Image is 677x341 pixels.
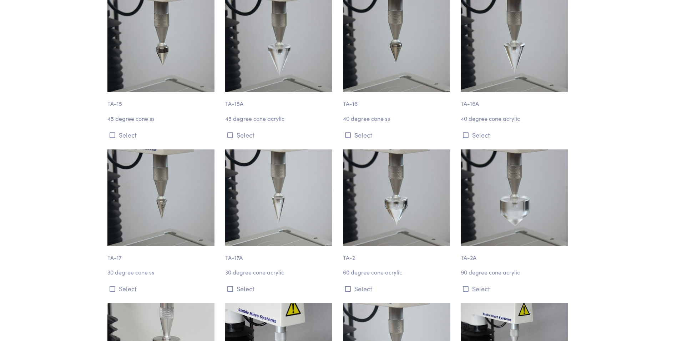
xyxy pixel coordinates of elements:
[225,92,334,108] p: TA-15A
[225,149,332,246] img: cone_ta-17a_30-degree_2.jpg
[225,114,334,123] p: 45 degree cone acrylic
[225,268,334,277] p: 30 degree cone acrylic
[461,129,570,141] button: Select
[461,246,570,262] p: TA-2A
[343,268,452,277] p: 60 degree cone acrylic
[107,114,217,123] p: 45 degree cone ss
[343,149,450,246] img: cone_ta-2_60-degree_2.jpg
[225,283,334,295] button: Select
[461,92,570,108] p: TA-16A
[343,246,452,262] p: TA-2
[107,246,217,262] p: TA-17
[343,114,452,123] p: 40 degree cone ss
[461,283,570,295] button: Select
[107,149,214,246] img: cone_ta-17_30-degree_2.jpg
[343,92,452,108] p: TA-16
[107,283,217,295] button: Select
[107,129,217,141] button: Select
[461,149,568,246] img: cone_ta-2a_90-degree_2.jpg
[225,246,334,262] p: TA-17A
[461,268,570,277] p: 90 degree cone acrylic
[225,129,334,141] button: Select
[107,268,217,277] p: 30 degree cone ss
[343,129,452,141] button: Select
[107,92,217,108] p: TA-15
[343,283,452,295] button: Select
[461,114,570,123] p: 40 degree cone acrylic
